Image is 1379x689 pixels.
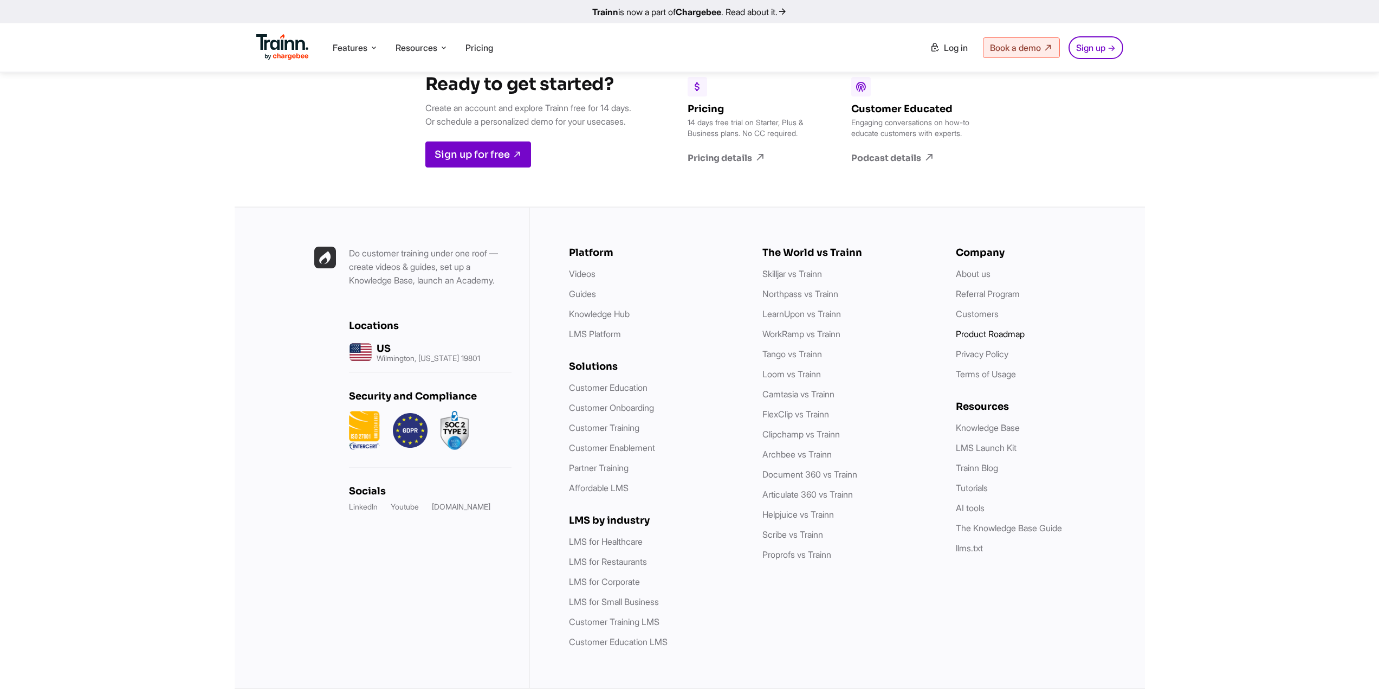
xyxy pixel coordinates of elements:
a: Youtube [391,501,419,512]
a: Customers [956,308,999,319]
a: Pricing [465,42,493,53]
a: Customer Onboarding [569,402,654,413]
h6: US [377,343,480,355]
a: Loom vs Trainn [762,369,821,379]
a: Customer Training [569,422,639,433]
h6: Socials [349,485,512,497]
p: Engaging conversations on how-to educate customers with experts. [851,117,976,139]
h6: Security and Compliance [349,390,512,402]
img: soc2 [441,411,469,450]
img: us headquarters [349,340,372,364]
a: Trainn Blog [956,462,998,473]
a: Book a demo [983,37,1060,58]
a: Videos [569,268,595,279]
a: Terms of Usage [956,369,1016,379]
span: Log in [944,42,968,53]
p: Create an account and explore Trainn free for 14 days. Or schedule a personalized demo for your u... [425,101,631,128]
a: LMS for Healthcare [569,536,643,547]
img: ISO [349,411,380,450]
a: LMS Launch Kit [956,442,1017,453]
a: Customer Education [569,382,648,393]
a: llms.txt [956,543,983,553]
img: GDPR.png [393,411,428,450]
b: Chargebee [676,7,721,17]
h6: Company [956,247,1128,259]
a: [DOMAIN_NAME] [432,501,490,512]
a: Document 360 vs Trainn [762,469,857,480]
a: Pricing details [688,152,812,164]
a: LMS for Small Business [569,596,659,607]
h6: Pricing [688,103,812,115]
a: The Knowledge Base Guide [956,523,1062,533]
a: Podcast details [851,152,976,164]
h6: Solutions [569,360,741,372]
a: Product Roadmap [956,329,1025,339]
a: Northpass vs Trainn [762,288,838,299]
a: Referral Program [956,288,1020,299]
h6: The World vs Trainn [762,247,934,259]
a: LinkedIn [349,501,378,512]
p: 14 days free trial on Starter, Plus & Business plans. No CC required. [688,117,812,139]
a: Guides [569,288,596,299]
a: Skilljar vs Trainn [762,268,822,279]
a: Proprofs vs Trainn [762,549,831,560]
h6: LMS by industry [569,514,741,526]
h6: Platform [569,247,741,259]
span: Features [333,42,367,54]
a: Articulate 360 vs Trainn [762,489,853,500]
a: Knowledge Hub [569,308,630,319]
a: Scribe vs Trainn [762,529,823,540]
a: Archbee vs Trainn [762,449,832,460]
a: LMS for Restaurants [569,556,647,567]
a: FlexClip vs Trainn [762,409,829,420]
h6: Locations [349,320,512,332]
p: Do customer training under one roof — create videos & guides, set up a Knowledge Base, launch an ... [349,247,512,287]
a: LMS Platform [569,329,621,339]
img: Trainn | everything under one roof [314,247,336,268]
a: Customer Training LMS [569,616,659,627]
h3: Ready to get started? [425,73,631,95]
a: WorkRamp vs Trainn [762,329,840,339]
a: Customer Education LMS [569,636,668,647]
a: Privacy Policy [956,349,1008,359]
h6: Resources [956,401,1128,413]
span: Book a demo [990,42,1041,53]
a: Sign up → [1069,36,1123,59]
a: Helpjuice vs Trainn [762,509,834,520]
a: AI tools [956,503,985,513]
a: Knowledge Base [956,422,1020,433]
a: Log in [923,38,974,57]
a: LearnUpon vs Trainn [762,308,841,319]
a: Tango vs Trainn [762,349,822,359]
a: About us [956,268,990,279]
a: Customer Enablement [569,442,655,453]
iframe: Chat Widget [1325,637,1379,689]
a: LMS for Corporate [569,576,640,587]
a: Camtasia vs Trainn [762,389,834,400]
span: Resources [396,42,437,54]
img: Trainn Logo [256,34,309,60]
a: Clipchamp vs Trainn [762,429,840,440]
p: Wilmington, [US_STATE] 19801 [377,355,480,362]
a: Tutorials [956,482,988,493]
a: Affordable LMS [569,482,629,493]
a: Partner Training [569,462,629,473]
h6: Customer Educated [851,103,976,115]
b: Trainn [592,7,618,17]
a: Sign up for free [425,141,531,168]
